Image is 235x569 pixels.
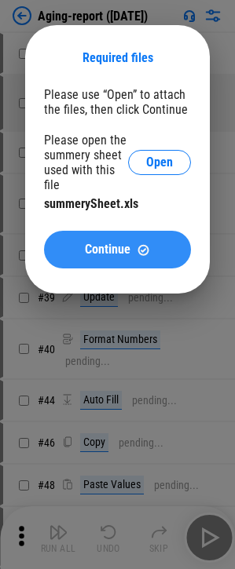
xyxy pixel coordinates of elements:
div: Please use “Open” to attach the files, then click Continue [44,87,191,117]
div: Please open the summery sheet used with this file [44,133,128,192]
button: ContinueContinue [44,231,191,268]
div: Required files [44,50,191,65]
img: Continue [137,243,150,257]
span: Continue [85,243,130,256]
span: Open [146,156,173,169]
button: Open [128,150,191,175]
div: summerySheet.xls [44,196,191,211]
